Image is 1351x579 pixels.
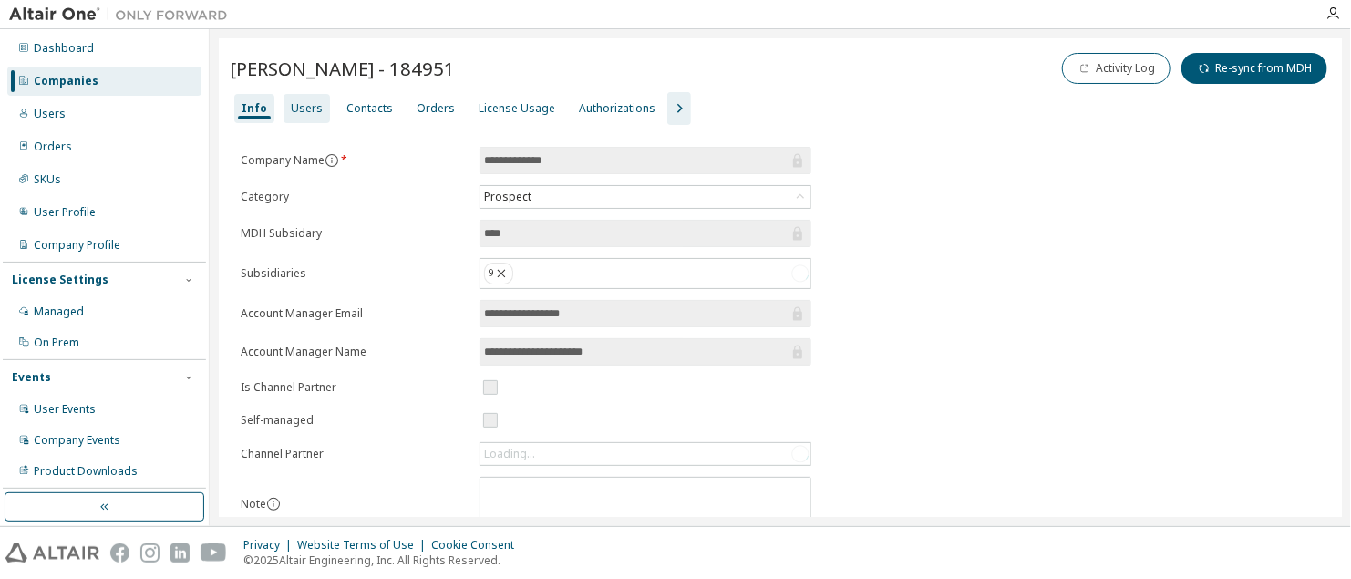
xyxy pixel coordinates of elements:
label: MDH Subsidary [241,226,469,241]
div: Privacy [243,538,297,553]
div: On Prem [34,336,79,350]
div: Loading... [484,447,535,461]
img: altair_logo.svg [5,543,99,563]
label: Is Channel Partner [241,380,469,395]
div: Contacts [346,101,393,116]
label: Self-managed [241,413,469,428]
div: Info [242,101,267,116]
div: Company Profile [34,238,120,253]
div: Dashboard [34,41,94,56]
label: Channel Partner [241,447,469,461]
button: information [266,497,281,512]
div: User Events [34,402,96,417]
img: facebook.svg [110,543,129,563]
label: Account Manager Name [241,345,469,359]
div: Managed [34,305,84,319]
label: Subsidiaries [241,266,469,281]
div: Company Events [34,433,120,448]
img: instagram.svg [140,543,160,563]
div: Loading... [480,443,810,465]
div: Cookie Consent [431,538,525,553]
div: Product Downloads [34,464,138,479]
p: © 2025 Altair Engineering, Inc. All Rights Reserved. [243,553,525,568]
button: Re-sync from MDH [1181,53,1327,84]
img: Altair One [9,5,237,24]
div: Events [12,370,51,385]
div: Companies [34,74,98,88]
div: Prospect [481,187,534,207]
div: 9 [484,263,513,284]
label: Category [241,190,469,204]
img: linkedin.svg [170,543,190,563]
div: Prospect [480,186,810,208]
div: Website Terms of Use [297,538,431,553]
div: Orders [417,101,455,116]
div: Orders [34,140,72,154]
img: youtube.svg [201,543,227,563]
div: 9 [480,259,810,288]
label: Note [241,496,266,512]
div: User Profile [34,205,96,220]
label: Account Manager Email [241,306,469,321]
button: information [325,153,339,168]
div: Users [291,101,323,116]
span: [PERSON_NAME] - 184951 [230,56,455,81]
div: Users [34,107,66,121]
div: SKUs [34,172,61,187]
div: Authorizations [579,101,655,116]
div: License Usage [479,101,555,116]
button: Activity Log [1062,53,1171,84]
div: License Settings [12,273,108,287]
label: Company Name [241,153,469,168]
